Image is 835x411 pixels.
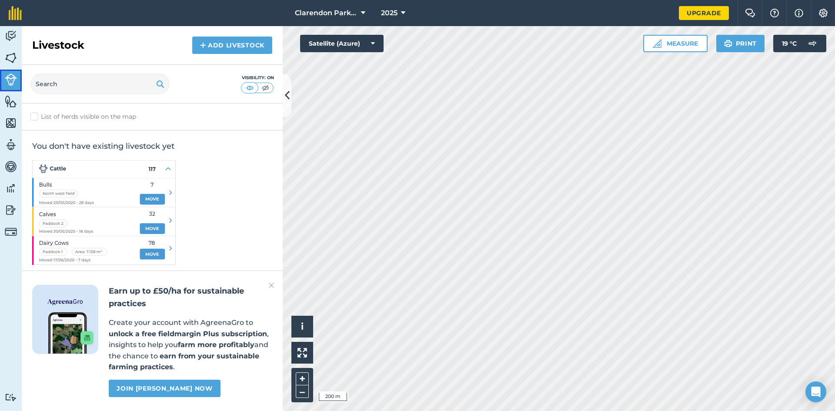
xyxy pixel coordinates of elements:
img: svg+xml;base64,PD94bWwgdmVyc2lvbj0iMS4wIiBlbmNvZGluZz0idXRmLTgiPz4KPCEtLSBHZW5lcmF0b3I6IEFkb2JlIE... [5,393,17,401]
img: svg+xml;base64,PHN2ZyB4bWxucz0iaHR0cDovL3d3dy53My5vcmcvMjAwMC9zdmciIHdpZHRoPSIxNyIgaGVpZ2h0PSIxNy... [795,8,803,18]
button: Print [716,35,765,52]
img: Ruler icon [653,39,661,48]
p: Create your account with AgreenaGro to , insights to help you and the chance to . [109,317,272,373]
button: – [296,385,309,398]
a: Upgrade [679,6,729,20]
a: Join [PERSON_NAME] now [109,380,220,397]
span: 2025 [381,8,397,18]
strong: unlock a free fieldmargin Plus subscription [109,330,267,338]
img: svg+xml;base64,PHN2ZyB4bWxucz0iaHR0cDovL3d3dy53My5vcmcvMjAwMC9zdmciIHdpZHRoPSIxOSIgaGVpZ2h0PSIyNC... [156,79,164,89]
img: svg+xml;base64,PHN2ZyB4bWxucz0iaHR0cDovL3d3dy53My5vcmcvMjAwMC9zdmciIHdpZHRoPSI1MCIgaGVpZ2h0PSI0MC... [244,84,255,92]
img: svg+xml;base64,PHN2ZyB4bWxucz0iaHR0cDovL3d3dy53My5vcmcvMjAwMC9zdmciIHdpZHRoPSI1NiIgaGVpZ2h0PSI2MC... [5,95,17,108]
img: svg+xml;base64,PHN2ZyB4bWxucz0iaHR0cDovL3d3dy53My5vcmcvMjAwMC9zdmciIHdpZHRoPSI1NiIgaGVpZ2h0PSI2MC... [5,117,17,130]
h2: Earn up to £50/ha for sustainable practices [109,285,272,310]
h2: Livestock [32,38,84,52]
strong: farm more profitably [178,341,254,349]
img: Four arrows, one pointing top left, one top right, one bottom right and the last bottom left [297,348,307,358]
img: svg+xml;base64,PD94bWwgdmVyc2lvbj0iMS4wIiBlbmNvZGluZz0idXRmLTgiPz4KPCEtLSBHZW5lcmF0b3I6IEFkb2JlIE... [5,182,17,195]
button: Satellite (Azure) [300,35,384,52]
img: svg+xml;base64,PD94bWwgdmVyc2lvbj0iMS4wIiBlbmNvZGluZz0idXRmLTgiPz4KPCEtLSBHZW5lcmF0b3I6IEFkb2JlIE... [5,160,17,173]
img: svg+xml;base64,PD94bWwgdmVyc2lvbj0iMS4wIiBlbmNvZGluZz0idXRmLTgiPz4KPCEtLSBHZW5lcmF0b3I6IEFkb2JlIE... [5,204,17,217]
span: 19 ° C [782,35,797,52]
span: i [301,321,304,332]
div: Visibility: On [241,74,274,81]
img: svg+xml;base64,PD94bWwgdmVyc2lvbj0iMS4wIiBlbmNvZGluZz0idXRmLTgiPz4KPCEtLSBHZW5lcmF0b3I6IEFkb2JlIE... [5,226,17,238]
img: Two speech bubbles overlapping with the left bubble in the forefront [745,9,755,17]
a: Add Livestock [192,37,272,54]
h2: You don't have existing livestock yet [32,141,272,151]
button: 19 °C [773,35,826,52]
img: A question mark icon [769,9,780,17]
img: svg+xml;base64,PD94bWwgdmVyc2lvbj0iMS4wIiBlbmNvZGluZz0idXRmLTgiPz4KPCEtLSBHZW5lcmF0b3I6IEFkb2JlIE... [5,30,17,43]
img: svg+xml;base64,PD94bWwgdmVyc2lvbj0iMS4wIiBlbmNvZGluZz0idXRmLTgiPz4KPCEtLSBHZW5lcmF0b3I6IEFkb2JlIE... [804,35,821,52]
div: Open Intercom Messenger [805,381,826,402]
img: svg+xml;base64,PHN2ZyB4bWxucz0iaHR0cDovL3d3dy53My5vcmcvMjAwMC9zdmciIHdpZHRoPSI1MCIgaGVpZ2h0PSI0MC... [260,84,271,92]
img: Screenshot of the Gro app [48,312,94,354]
img: svg+xml;base64,PHN2ZyB4bWxucz0iaHR0cDovL3d3dy53My5vcmcvMjAwMC9zdmciIHdpZHRoPSIyMiIgaGVpZ2h0PSIzMC... [269,280,274,291]
button: i [291,316,313,337]
span: Clarendon Park Grass margins [295,8,357,18]
img: svg+xml;base64,PHN2ZyB4bWxucz0iaHR0cDovL3d3dy53My5vcmcvMjAwMC9zdmciIHdpZHRoPSI1NiIgaGVpZ2h0PSI2MC... [5,51,17,64]
input: Search [30,74,170,94]
img: svg+xml;base64,PD94bWwgdmVyc2lvbj0iMS4wIiBlbmNvZGluZz0idXRmLTgiPz4KPCEtLSBHZW5lcmF0b3I6IEFkb2JlIE... [5,74,17,86]
img: A cog icon [818,9,828,17]
img: fieldmargin Logo [9,6,22,20]
label: List of herds visible on the map [30,112,274,121]
button: Measure [643,35,708,52]
strong: earn from your sustainable farming practices [109,352,259,371]
button: + [296,372,309,385]
img: svg+xml;base64,PHN2ZyB4bWxucz0iaHR0cDovL3d3dy53My5vcmcvMjAwMC9zdmciIHdpZHRoPSIxOSIgaGVpZ2h0PSIyNC... [724,38,732,49]
img: svg+xml;base64,PHN2ZyB4bWxucz0iaHR0cDovL3d3dy53My5vcmcvMjAwMC9zdmciIHdpZHRoPSIxNCIgaGVpZ2h0PSIyNC... [200,40,206,50]
img: svg+xml;base64,PD94bWwgdmVyc2lvbj0iMS4wIiBlbmNvZGluZz0idXRmLTgiPz4KPCEtLSBHZW5lcmF0b3I6IEFkb2JlIE... [5,138,17,151]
